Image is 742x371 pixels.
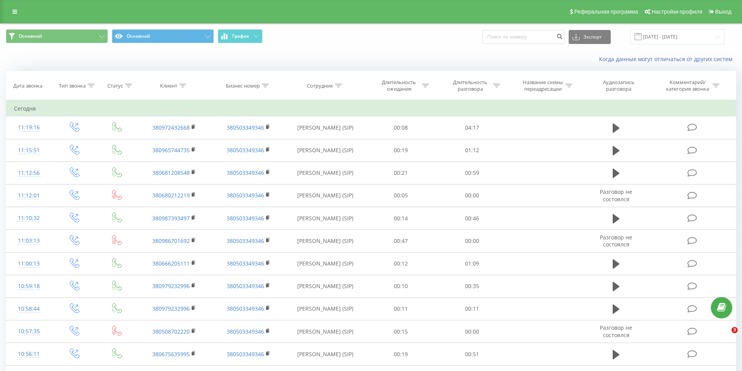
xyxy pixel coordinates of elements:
div: Статус [108,83,123,89]
a: 380503349346 [227,169,264,176]
td: [PERSON_NAME] (SIP) [286,116,365,139]
a: 380503349346 [227,282,264,290]
td: 00:00 [437,184,508,207]
td: 01:09 [437,252,508,275]
div: Клиент [160,83,177,89]
div: 11:10:32 [14,211,44,226]
td: [PERSON_NAME] (SIP) [286,139,365,162]
td: 00:15 [365,320,437,343]
td: 00:11 [437,297,508,320]
td: 00:05 [365,184,437,207]
a: 380972432668 [152,124,190,131]
a: 380503349346 [227,305,264,312]
td: [PERSON_NAME] (SIP) [286,184,365,207]
td: [PERSON_NAME] (SIP) [286,343,365,366]
td: 00:12 [365,252,437,275]
td: [PERSON_NAME] (SIP) [286,320,365,343]
a: 380503349346 [227,124,264,131]
div: Бизнес номер [226,83,260,89]
td: [PERSON_NAME] (SIP) [286,230,365,252]
a: 380503349346 [227,260,264,267]
td: [PERSON_NAME] (SIP) [286,162,365,184]
td: 00:46 [437,207,508,230]
a: 380503349346 [227,237,264,244]
button: График [218,29,263,43]
td: 00:08 [365,116,437,139]
a: Когда данные могут отличаться от других систем [599,55,736,63]
a: 380503349346 [227,215,264,222]
td: 00:11 [365,297,437,320]
td: 00:21 [365,162,437,184]
span: Основной [19,33,42,39]
a: 380987393497 [152,215,190,222]
td: 04:17 [437,116,508,139]
div: Сотрудник [307,83,333,89]
td: 00:19 [365,343,437,366]
input: Поиск по номеру [482,30,565,44]
td: 00:47 [365,230,437,252]
span: Разговор не состоялся [600,324,632,338]
td: Сегодня [6,101,736,116]
td: 00:59 [437,162,508,184]
div: 11:12:01 [14,188,44,203]
div: 10:56:11 [14,346,44,362]
td: 00:10 [365,275,437,297]
div: 10:59:18 [14,279,44,294]
a: 380666205111 [152,260,190,267]
td: [PERSON_NAME] (SIP) [286,275,365,297]
a: 380680212219 [152,192,190,199]
div: 10:58:44 [14,301,44,316]
td: 00:00 [437,320,508,343]
div: 11:15:51 [14,143,44,158]
span: Настройки профиля [652,9,702,15]
a: 380503349346 [227,350,264,358]
div: Аудиозапись разговора [593,79,644,92]
div: Длительность ожидания [378,79,420,92]
div: Тип звонка [59,83,86,89]
td: 00:51 [437,343,508,366]
a: 380986701692 [152,237,190,244]
a: 380503349346 [227,192,264,199]
td: 00:19 [365,139,437,162]
a: 380503349346 [227,328,264,335]
span: Разговор не состоялся [600,234,632,248]
a: 380508702220 [152,328,190,335]
div: 11:19:16 [14,120,44,135]
div: 11:12:56 [14,165,44,181]
iframe: Intercom live chat [716,327,734,346]
div: Длительность разговора [449,79,491,92]
span: График [232,33,249,39]
button: Основной [112,29,214,43]
span: Реферальная программа [574,9,638,15]
div: Дата звонка [13,83,42,89]
button: Основной [6,29,108,43]
span: Разговор не состоялся [600,188,632,202]
span: 3 [731,327,738,333]
a: 380681208548 [152,169,190,176]
a: 380675635995 [152,350,190,358]
div: Название схемы переадресации [522,79,564,92]
div: 11:03:13 [14,233,44,248]
div: 10:57:35 [14,324,44,339]
td: [PERSON_NAME] (SIP) [286,252,365,275]
div: 11:00:13 [14,256,44,271]
td: [PERSON_NAME] (SIP) [286,297,365,320]
a: 380979232996 [152,282,190,290]
a: 380965744735 [152,146,190,154]
a: 380503349346 [227,146,264,154]
td: 00:00 [437,230,508,252]
td: 00:35 [437,275,508,297]
td: 01:12 [437,139,508,162]
div: Комментарий/категория звонка [665,79,710,92]
a: 380979232996 [152,305,190,312]
td: [PERSON_NAME] (SIP) [286,207,365,230]
span: Выход [715,9,731,15]
button: Экспорт [569,30,611,44]
td: 00:14 [365,207,437,230]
